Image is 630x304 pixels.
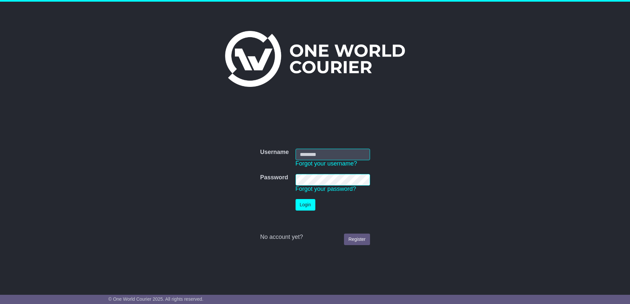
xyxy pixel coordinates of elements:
a: Register [344,234,370,245]
label: Username [260,149,289,156]
img: One World [225,31,405,87]
div: No account yet? [260,234,370,241]
a: Forgot your password? [296,186,356,192]
button: Login [296,199,315,211]
a: Forgot your username? [296,160,357,167]
span: © One World Courier 2025. All rights reserved. [108,296,204,302]
label: Password [260,174,288,181]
